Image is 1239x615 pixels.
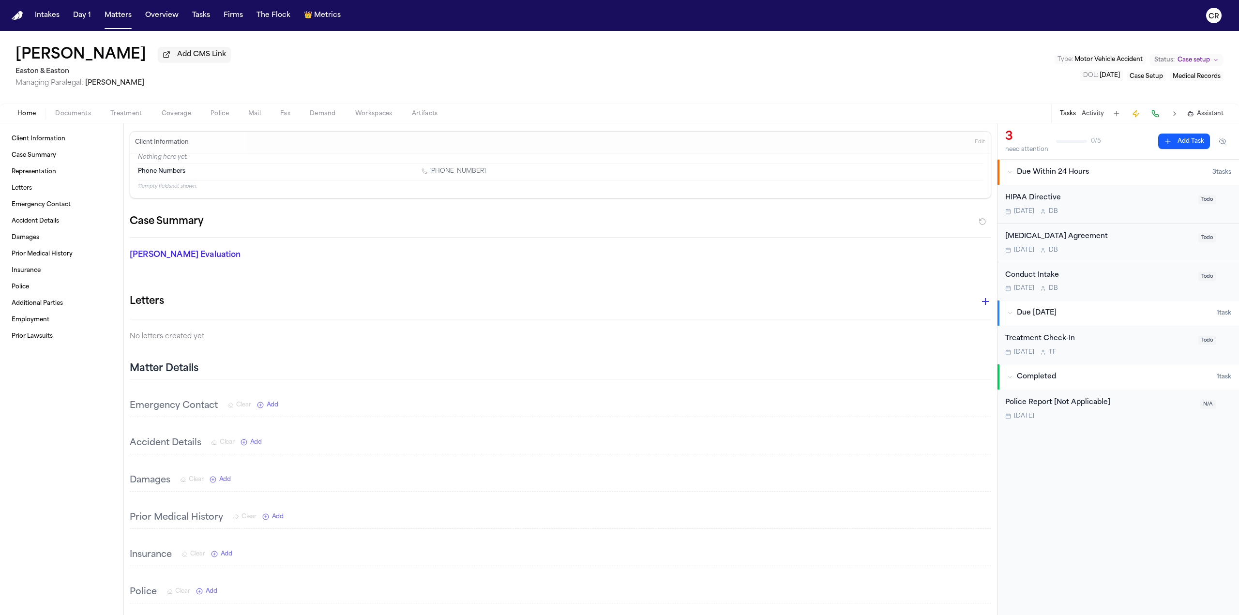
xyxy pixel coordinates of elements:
[138,153,983,163] p: Nothing here yet.
[1149,54,1224,66] button: Change status from Case setup
[262,513,284,521] button: Add New
[206,587,217,595] span: Add
[15,66,231,77] h2: Easton & Easton
[1200,400,1216,409] span: N/A
[1178,56,1210,64] span: Case setup
[1129,107,1143,120] button: Create Immediate Task
[1130,74,1163,79] span: Case Setup
[1017,308,1057,318] span: Due [DATE]
[1148,107,1162,120] button: Make a Call
[1049,285,1058,292] span: D B
[1005,333,1193,345] div: Treatment Check-In
[1017,372,1056,382] span: Completed
[1217,373,1231,381] span: 1 task
[1083,73,1098,78] span: DOL :
[130,436,201,450] h3: Accident Details
[69,7,95,24] a: Day 1
[1217,309,1231,317] span: 1 task
[997,390,1239,428] div: Open task: Police Report [Not Applicable]
[1110,107,1123,120] button: Add Task
[17,110,36,118] span: Home
[130,511,223,525] h3: Prior Medical History
[158,47,231,62] button: Add CMS Link
[8,296,116,311] a: Additional Parties
[227,401,251,409] button: Clear Emergency Contact
[220,438,235,446] span: Clear
[997,224,1239,262] div: Open task: Retainer Agreement
[1014,208,1034,215] span: [DATE]
[130,249,409,261] p: [PERSON_NAME] Evaluation
[1198,336,1216,345] span: Todo
[1005,270,1193,281] div: Conduct Intake
[1005,146,1048,153] div: need attention
[1214,134,1231,149] button: Hide completed tasks (⌘⇧H)
[300,7,345,24] button: crownMetrics
[241,438,262,446] button: Add New
[997,185,1239,224] div: Open task: HIPAA Directive
[1198,233,1216,242] span: Todo
[8,213,116,229] a: Accident Details
[250,438,262,446] span: Add
[188,7,214,24] button: Tasks
[1005,397,1194,408] div: Police Report [Not Applicable]
[162,110,191,118] span: Coverage
[8,180,116,196] a: Letters
[8,197,116,212] a: Emergency Contact
[210,476,231,483] button: Add New
[1058,57,1073,62] span: Type :
[85,79,144,87] span: [PERSON_NAME]
[196,587,217,595] button: Add New
[219,476,231,483] span: Add
[1212,168,1231,176] span: 3 task s
[1049,246,1058,254] span: D B
[211,438,235,446] button: Clear Accident Details
[190,550,205,558] span: Clear
[1080,70,1123,81] button: Edit DOL: 2025-06-21
[15,46,146,64] button: Edit matter name
[1014,412,1034,420] span: [DATE]
[1055,55,1146,64] button: Edit Type: Motor Vehicle Accident
[8,164,116,180] a: Representation
[1170,72,1224,81] button: Edit service: Medical Records
[1158,134,1210,149] button: Add Task
[975,139,985,146] span: Edit
[233,513,257,521] button: Clear Prior Medical History
[997,326,1239,364] div: Open task: Treatment Check-In
[138,167,185,175] span: Phone Numbers
[1074,57,1143,62] span: Motor Vehicle Accident
[177,50,226,60] span: Add CMS Link
[1049,348,1056,356] span: T F
[1014,285,1034,292] span: [DATE]
[130,331,991,343] p: No letters created yet
[272,513,284,521] span: Add
[1082,110,1104,118] button: Activity
[8,312,116,328] a: Employment
[130,474,170,487] h3: Damages
[1100,73,1120,78] span: [DATE]
[1198,272,1216,281] span: Todo
[141,7,182,24] button: Overview
[1005,231,1193,242] div: [MEDICAL_DATA] Agreement
[130,399,218,413] h3: Emergency Contact
[220,7,247,24] button: Firms
[12,11,23,20] img: Finch Logo
[130,294,164,309] h1: Letters
[130,214,203,229] h2: Case Summary
[211,550,232,558] button: Add New
[997,262,1239,300] div: Open task: Conduct Intake
[1014,348,1034,356] span: [DATE]
[1173,74,1221,79] span: Medical Records
[1014,246,1034,254] span: [DATE]
[211,110,229,118] span: Police
[101,7,136,24] button: Matters
[242,513,257,521] span: Clear
[31,7,63,24] button: Intakes
[1060,110,1076,118] button: Tasks
[248,110,261,118] span: Mail
[257,401,278,409] button: Add New
[997,364,1239,390] button: Completed1task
